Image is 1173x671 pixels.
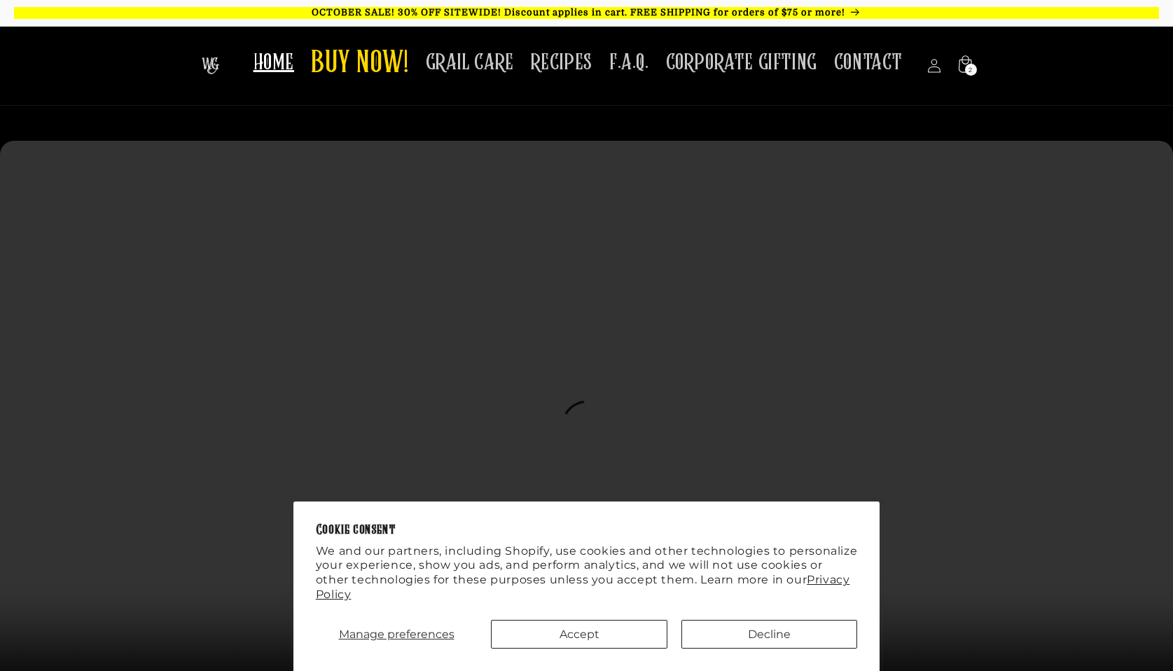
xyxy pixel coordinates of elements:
[316,573,850,601] a: Privacy Policy
[826,41,911,85] a: CONTACT
[681,620,858,649] button: Decline
[316,524,858,537] h2: Cookie consent
[339,628,454,641] span: Manage preferences
[303,36,417,92] a: BUY NOW!
[14,7,1159,19] p: OCTOBER SALE! 30% OFF SITEWIDE! Discount applies in cart. FREE SHIPPING for orders of $75 or more!
[522,41,601,85] a: RECIPES
[609,49,649,76] span: F.A.Q.
[245,41,303,85] a: HOME
[311,45,409,83] span: BUY NOW!
[658,41,826,85] a: CORPORATE GIFTING
[316,620,478,649] button: Manage preferences
[426,49,514,76] span: GRAIL CARE
[316,544,858,602] p: We and our partners, including Shopify, use cookies and other technologies to personalize your ex...
[531,49,592,76] span: RECIPES
[491,620,667,649] button: Accept
[834,49,903,76] span: CONTACT
[666,49,817,76] span: CORPORATE GIFTING
[601,41,658,85] a: F.A.Q.
[969,64,973,76] span: 2
[254,49,294,76] span: HOME
[417,41,522,85] a: GRAIL CARE
[202,57,219,74] img: The Whiskey Grail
